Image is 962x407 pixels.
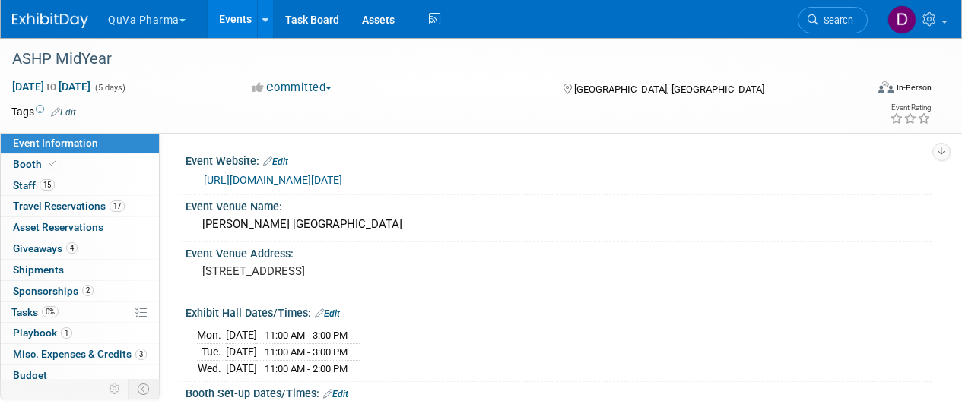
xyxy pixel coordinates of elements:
[887,5,916,34] img: Danielle Mitchell
[94,83,125,93] span: (5 days)
[1,323,159,343] a: Playbook1
[890,104,931,112] div: Event Rating
[13,200,125,212] span: Travel Reservations
[66,242,78,254] span: 4
[202,264,480,278] pre: [STREET_ADDRESS]
[135,349,147,360] span: 3
[263,156,288,167] a: Edit
[896,82,932,93] div: In-Person
[1,196,159,216] a: Travel Reservations17
[51,107,76,118] a: Edit
[1,238,159,259] a: Giveaways4
[186,242,932,261] div: Event Venue Address:
[61,327,72,339] span: 1
[7,46,853,73] div: ASHP MidYear
[42,306,59,317] span: 0%
[323,389,348,399] a: Edit
[82,285,94,296] span: 2
[129,379,160,399] td: Toggle Event Tabs
[102,379,129,399] td: Personalize Event Tab Strip
[1,217,159,238] a: Asset Reservations
[1,175,159,196] a: Staff15
[197,344,226,361] td: Tue.
[1,133,159,153] a: Event Information
[265,330,348,341] span: 11:00 AM - 3:00 PM
[265,363,348,374] span: 11:00 AM - 2:00 PM
[1,281,159,301] a: Sponsorships2
[226,327,257,344] td: [DATE]
[247,80,338,96] button: Committed
[798,7,868,33] a: Search
[878,81,894,93] img: Format-Inperson.png
[13,158,59,170] span: Booth
[44,80,59,93] span: to
[197,327,226,344] td: Mon.
[186,195,932,214] div: Event Venue Name:
[13,348,147,360] span: Misc. Expenses & Credits
[13,327,72,339] span: Playbook
[186,382,932,402] div: Booth Set-up Dates/Times:
[226,344,257,361] td: [DATE]
[40,179,55,191] span: 15
[797,79,932,102] div: Event Format
[13,221,103,233] span: Asset Reservations
[13,285,94,297] span: Sponsorships
[11,80,91,93] span: [DATE] [DATE]
[315,308,340,319] a: Edit
[13,263,64,276] span: Shipments
[265,346,348,358] span: 11:00 AM - 3:00 PM
[1,302,159,323] a: Tasks0%
[110,200,125,212] span: 17
[1,365,159,386] a: Budget
[197,360,226,376] td: Wed.
[13,179,55,191] span: Staff
[186,301,932,321] div: Exhibit Hall Dates/Times:
[49,159,56,168] i: Booth reservation complete
[13,242,78,254] span: Giveaways
[1,260,159,280] a: Shipments
[13,369,47,381] span: Budget
[574,84,764,95] span: [GEOGRAPHIC_DATA], [GEOGRAPHIC_DATA]
[1,154,159,175] a: Booth
[818,14,853,26] span: Search
[12,13,88,28] img: ExhibitDay
[11,104,76,119] td: Tags
[226,360,257,376] td: [DATE]
[1,344,159,364] a: Misc. Expenses & Credits3
[13,137,98,149] span: Event Information
[186,150,932,169] div: Event Website:
[197,213,920,236] div: [PERSON_NAME] [GEOGRAPHIC_DATA]
[11,306,59,318] span: Tasks
[204,174,342,186] a: [URL][DOMAIN_NAME][DATE]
